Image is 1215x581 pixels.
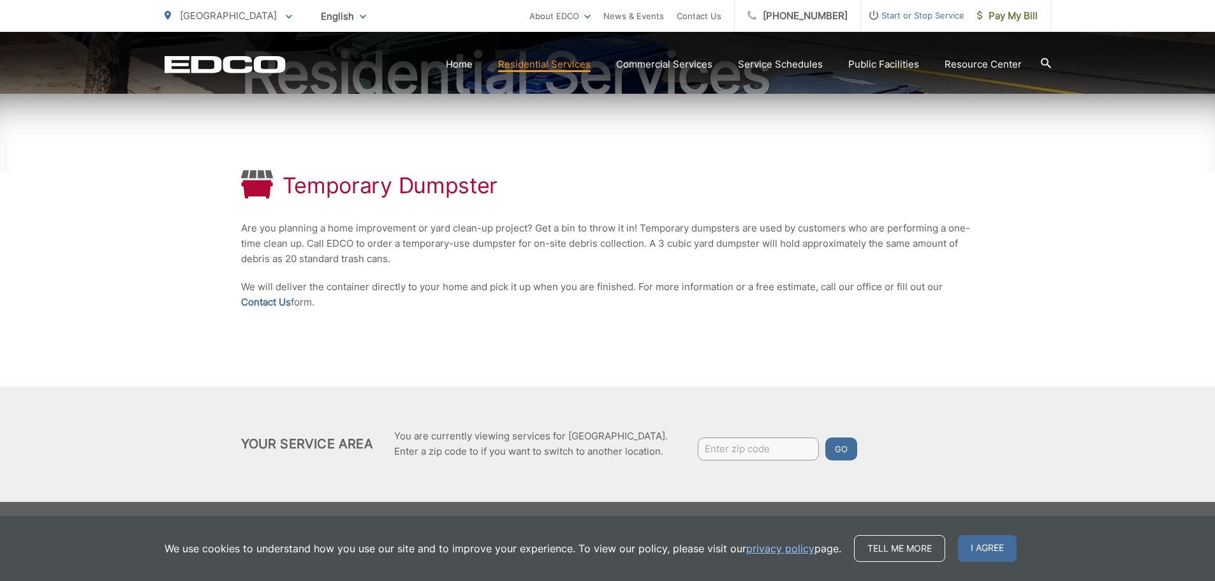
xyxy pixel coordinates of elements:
a: Contact Us [241,295,291,310]
button: Go [825,438,857,460]
span: I agree [958,535,1017,562]
p: We use cookies to understand how you use our site and to improve your experience. To view our pol... [165,541,841,556]
span: Pay My Bill [977,8,1038,24]
input: Enter zip code [698,438,819,460]
a: Public Facilities [848,57,919,72]
p: Are you planning a home improvement or yard clean-up project? Get a bin to throw it in! Temporary... [241,221,975,267]
a: Tell me more [854,535,945,562]
a: About EDCO [529,8,591,24]
a: Home [446,57,473,72]
a: News & Events [603,8,664,24]
h1: Temporary Dumpster [283,173,498,198]
a: Contact Us [677,8,721,24]
p: You are currently viewing services for [GEOGRAPHIC_DATA]. Enter a zip code to if you want to swit... [394,429,668,459]
a: EDCD logo. Return to the homepage. [165,55,286,73]
span: English [311,5,376,27]
a: Commercial Services [616,57,712,72]
a: privacy policy [746,541,814,556]
a: Residential Services [498,57,591,72]
a: Service Schedules [738,57,823,72]
a: Resource Center [945,57,1022,72]
span: [GEOGRAPHIC_DATA] [180,10,277,22]
h2: Your Service Area [241,436,373,452]
p: We will deliver the container directly to your home and pick it up when you are finished. For mor... [241,279,975,310]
